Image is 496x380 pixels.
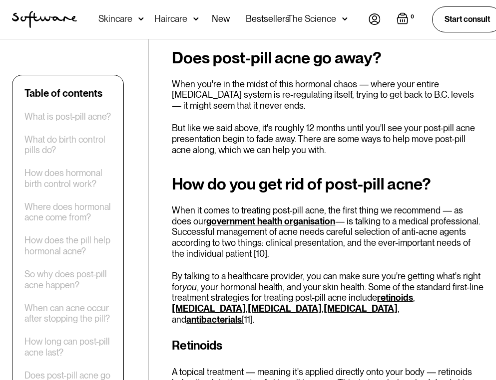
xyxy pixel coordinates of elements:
[172,49,484,67] h2: Does post-pill acne go away?
[397,12,416,26] a: Open empty cart
[24,111,111,122] a: What is post-pill acne?
[172,303,246,314] a: [MEDICAL_DATA]
[24,201,111,223] a: Where does hormonal acne come from?
[154,14,187,24] div: Haircare
[172,205,484,259] p: When it comes to treating post-pill acne, the first thing we recommend — as does our — is talking...
[24,168,111,190] a: How does hormonal birth control work?
[24,337,111,358] a: How long can post-pill acne last?
[206,216,335,226] a: government health organisation
[12,11,77,28] a: home
[287,14,336,24] div: The Science
[172,123,484,155] p: But like we said above, it's roughly 12 months until you'll see your post-pill acne presentation ...
[182,282,197,292] em: you
[172,337,484,355] h3: Retinoids
[24,235,111,257] a: How does the pill help hormonal acne?
[24,303,111,324] a: When can acne occur after stopping the pill?
[172,271,484,325] p: By talking to a healthcare provider, you can make sure you're getting what's right for , your hor...
[12,11,77,28] img: Software Logo
[324,303,398,314] a: [MEDICAL_DATA]
[138,14,144,24] img: arrow down
[409,12,416,21] div: 0
[24,134,111,156] a: What do birth control pills do?
[98,14,132,24] div: Skincare
[193,14,199,24] img: arrow down
[342,14,348,24] img: arrow down
[186,314,242,325] a: antibacterials
[24,87,102,99] div: Table of contents
[377,292,413,303] a: retinoids
[172,175,484,193] h2: How do you get rid of post-pill acne?
[248,303,322,314] a: [MEDICAL_DATA]
[24,269,111,290] a: So why does post-pill acne happen?
[172,79,484,111] p: When you're in the midst of this hormonal chaos — where your entire [MEDICAL_DATA] system is re-r...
